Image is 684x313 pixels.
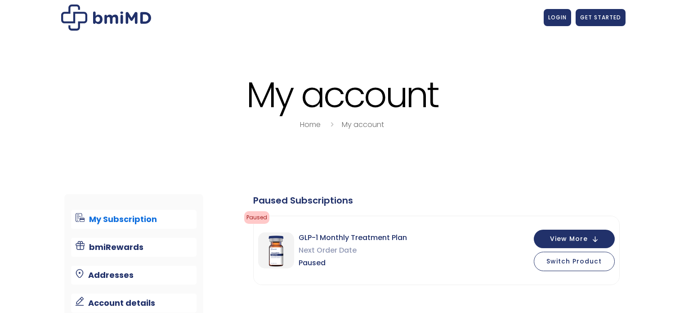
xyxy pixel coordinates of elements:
span: Paused [244,211,269,224]
a: LOGIN [544,9,571,26]
span: Switch Product [546,257,602,266]
a: Addresses [71,266,197,285]
span: View More [550,236,588,242]
button: View More [534,230,615,248]
img: My account [61,5,151,31]
button: Switch Product [534,252,615,271]
a: Home [300,119,321,130]
div: Paused Subscriptions [253,194,620,207]
a: GET STARTED [576,9,626,26]
img: GLP-1 Monthly Treatment Plan [258,232,294,268]
span: GET STARTED [580,14,621,21]
a: My account [342,119,384,130]
a: Account details [71,294,197,313]
span: LOGIN [548,14,567,21]
h1: My account [59,76,626,114]
i: breadcrumbs separator [327,119,337,130]
a: My Subscription [71,210,197,229]
a: bmiRewards [71,238,197,257]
